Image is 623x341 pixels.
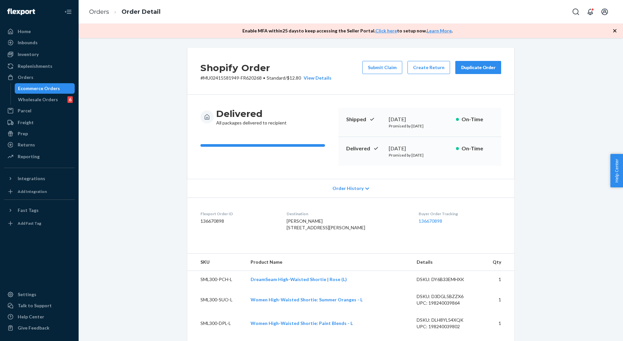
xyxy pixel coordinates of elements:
td: 1 [483,312,514,335]
span: Standard [267,75,285,81]
div: Freight [18,119,34,126]
div: DSKU: DY6B33EMHXK [417,276,478,283]
a: Add Fast Tag [4,218,75,229]
a: Women High-Waisted Shortie: Summer Oranges - L [251,297,363,302]
th: Qty [483,254,514,271]
a: Settings [4,289,75,300]
a: Women High-Waisted Shortie: Paint Blends - L [251,320,353,326]
button: Give Feedback [4,323,75,333]
button: Duplicate Order [455,61,501,74]
ol: breadcrumbs [84,2,166,22]
div: Settings [18,291,36,298]
span: Order History [332,185,364,192]
a: Talk to Support [4,300,75,311]
a: Home [4,26,75,37]
h3: Delivered [216,108,287,120]
div: Orders [18,74,33,81]
div: Give Feedback [18,325,49,331]
button: Close Navigation [62,5,75,18]
div: Talk to Support [18,302,52,309]
img: Flexport logo [7,9,35,15]
button: Create Return [407,61,450,74]
div: DSKU: DLH8YL54XQK [417,317,478,323]
a: Returns [4,140,75,150]
div: Inbounds [18,39,38,46]
div: [DATE] [389,116,451,123]
button: Open notifications [584,5,597,18]
a: Wholesale Orders6 [15,94,75,105]
a: Learn More [427,28,452,33]
button: Fast Tags [4,205,75,216]
a: Order Detail [122,8,160,15]
button: Integrations [4,173,75,184]
p: Delivered [346,145,384,152]
p: Promised by [DATE] [389,123,451,129]
div: Fast Tags [18,207,39,214]
th: SKU [187,254,245,271]
p: Promised by [DATE] [389,152,451,158]
a: Inbounds [4,37,75,48]
a: DreamSeam High-Waisted Shortie | Rose (L) [251,276,347,282]
button: View Details [301,75,331,81]
p: Shipped [346,116,384,123]
div: Inventory [18,51,39,58]
h2: Shopify Order [200,61,331,75]
dt: Flexport Order ID [200,211,276,217]
a: Replenishments [4,61,75,71]
a: Parcel [4,105,75,116]
td: SML300-PCH-L [187,271,245,288]
td: SML300-DPL-L [187,312,245,335]
p: Enable MFA within 25 days to keep accessing the Seller Portal. to setup now. . [242,28,453,34]
div: Prep [18,130,28,137]
div: All packages delivered to recipient [216,108,287,126]
th: Details [411,254,483,271]
button: Open account menu [598,5,611,18]
button: Submit Claim [362,61,402,74]
a: Prep [4,128,75,139]
a: Click here [375,28,397,33]
div: Add Fast Tag [18,220,41,226]
p: On-Time [462,116,493,123]
p: On-Time [462,145,493,152]
a: Freight [4,117,75,128]
dt: Buyer Order Tracking [419,211,501,217]
div: Home [18,28,31,35]
div: Parcel [18,107,31,114]
a: 136670898 [419,218,442,224]
div: Returns [18,142,35,148]
div: Duplicate Order [461,64,496,71]
div: [DATE] [389,145,451,152]
button: Open Search Box [569,5,582,18]
a: Help Center [4,312,75,322]
a: Inventory [4,49,75,60]
div: Ecommerce Orders [18,85,60,92]
a: Add Integration [4,186,75,197]
div: 6 [67,96,73,103]
td: SML300-SUO-L [187,288,245,312]
p: # MU02415581949-FR620268 / $12.80 [200,75,331,81]
td: 1 [483,288,514,312]
div: UPC: 198240039802 [417,323,478,330]
div: Add Integration [18,189,47,194]
a: Orders [89,8,109,15]
button: Help Center [610,154,623,187]
th: Product Name [245,254,412,271]
dd: 136670898 [200,218,276,224]
div: Wholesale Orders [18,96,58,103]
a: Ecommerce Orders [15,83,75,94]
div: Help Center [18,313,44,320]
a: Reporting [4,151,75,162]
div: DSKU: D3DGL5BZZX6 [417,293,478,300]
div: UPC: 198240039864 [417,300,478,306]
div: Replenishments [18,63,52,69]
td: 1 [483,271,514,288]
dt: Destination [287,211,408,217]
div: Reporting [18,153,40,160]
span: [PERSON_NAME] [STREET_ADDRESS][PERSON_NAME] [287,218,365,230]
div: Integrations [18,175,45,182]
span: • [263,75,265,81]
a: Orders [4,72,75,83]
